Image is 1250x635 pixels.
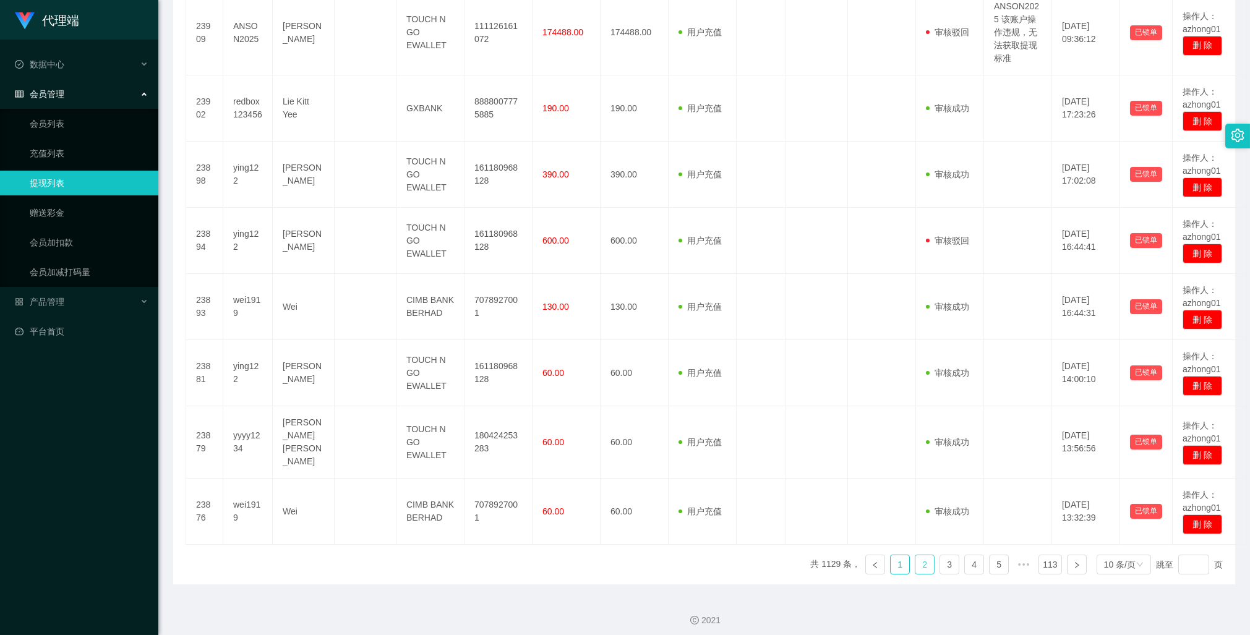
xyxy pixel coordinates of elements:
i: 图标: setting [1231,129,1244,142]
div: 2021 [168,614,1240,627]
a: 1 [891,555,909,574]
td: 7078927001 [464,479,533,545]
td: redbox123456 [223,75,273,142]
button: 删 除 [1183,244,1222,263]
span: 操作人：azhong01 [1183,11,1221,34]
span: 用户充值 [679,437,722,447]
td: ying122 [223,208,273,274]
td: 161180968128 [464,208,533,274]
td: 60.00 [601,479,669,545]
span: 390.00 [542,169,569,179]
a: 3 [940,555,959,574]
td: TOUCH N GO EWALLET [396,142,464,208]
li: 上一页 [865,555,885,574]
span: 审核驳回 [926,236,969,245]
span: 用户充值 [679,506,722,516]
button: 已锁单 [1130,167,1162,182]
a: 图标: dashboard平台首页 [15,319,148,344]
td: [DATE] 13:56:56 [1052,406,1120,479]
span: 操作人：azhong01 [1183,351,1221,374]
td: 600.00 [601,208,669,274]
a: 会员列表 [30,111,148,136]
td: Lie Kitt Yee [273,75,335,142]
li: 共 1129 条， [810,555,860,574]
i: 图标: left [871,561,879,569]
td: wei1919 [223,274,273,340]
i: 图标: right [1073,561,1081,569]
i: 图标: copyright [690,616,699,624]
img: logo.9652507e.png [15,12,35,30]
span: 审核成功 [926,302,969,312]
span: 用户充值 [679,103,722,113]
button: 删 除 [1183,111,1222,131]
span: 操作人：azhong01 [1183,285,1221,308]
td: 390.00 [601,142,669,208]
span: 60.00 [542,437,564,447]
td: 60.00 [601,340,669,406]
a: 会员加扣款 [30,230,148,255]
span: 174488.00 [542,27,583,37]
td: wei1919 [223,479,273,545]
i: 图标: check-circle-o [15,60,24,69]
td: 161180968128 [464,142,533,208]
td: [PERSON_NAME] [273,208,335,274]
a: 代理端 [15,15,79,25]
button: 已锁单 [1130,25,1162,40]
td: [PERSON_NAME] [PERSON_NAME] [273,406,335,479]
td: 7078927001 [464,274,533,340]
td: 23894 [186,208,223,274]
td: [PERSON_NAME] [273,142,335,208]
li: 下一页 [1067,555,1087,574]
a: 2 [915,555,934,574]
span: 操作人：azhong01 [1183,87,1221,109]
td: 23876 [186,479,223,545]
td: TOUCH N GO EWALLET [396,208,464,274]
button: 删 除 [1183,445,1222,465]
td: 23879 [186,406,223,479]
td: 8888007775885 [464,75,533,142]
span: 操作人：azhong01 [1183,420,1221,443]
td: 190.00 [601,75,669,142]
span: 审核成功 [926,506,969,516]
i: 图标: table [15,90,24,98]
a: 113 [1039,555,1061,574]
div: 跳至 页 [1156,555,1223,574]
li: 3 [940,555,959,574]
td: 60.00 [601,406,669,479]
span: 操作人：azhong01 [1183,153,1221,176]
span: 用户充值 [679,236,722,245]
td: 23898 [186,142,223,208]
button: 已锁单 [1130,365,1162,380]
i: 图标: down [1136,561,1144,569]
span: ••• [1014,555,1034,574]
a: 4 [965,555,983,574]
td: [DATE] 13:32:39 [1052,479,1120,545]
li: 2 [915,555,935,574]
td: [DATE] 14:00:10 [1052,340,1120,406]
a: 5 [990,555,1008,574]
td: [DATE] 17:23:26 [1052,75,1120,142]
button: 已锁单 [1130,233,1162,248]
button: 删 除 [1183,310,1222,330]
td: 130.00 [601,274,669,340]
td: 23893 [186,274,223,340]
i: 图标: appstore-o [15,297,24,306]
span: 用户充值 [679,302,722,312]
span: 操作人：azhong01 [1183,490,1221,513]
span: 审核成功 [926,103,969,113]
span: 60.00 [542,368,564,378]
a: 会员加减打码量 [30,260,148,284]
td: TOUCH N GO EWALLET [396,406,464,479]
button: 删 除 [1183,514,1222,534]
td: 23902 [186,75,223,142]
td: [DATE] 16:44:31 [1052,274,1120,340]
h1: 代理端 [42,1,79,40]
td: 161180968128 [464,340,533,406]
td: GXBANK [396,75,464,142]
span: 190.00 [542,103,569,113]
button: 已锁单 [1130,435,1162,450]
td: Wei [273,274,335,340]
td: [DATE] 16:44:41 [1052,208,1120,274]
li: 1 [890,555,910,574]
span: 审核成功 [926,169,969,179]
